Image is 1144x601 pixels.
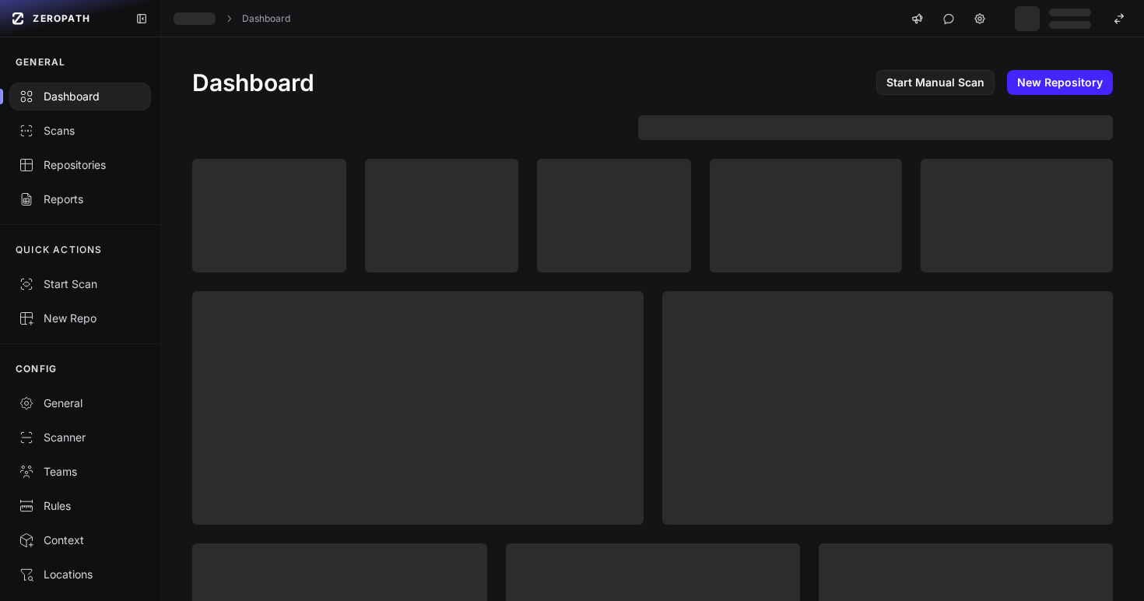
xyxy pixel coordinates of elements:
p: GENERAL [16,56,65,69]
div: Scans [19,123,142,139]
a: Start Manual Scan [876,70,995,95]
div: Reports [19,192,142,207]
nav: breadcrumb [174,12,290,25]
p: QUICK ACTIONS [16,244,103,256]
a: Dashboard [242,12,290,25]
div: Repositories [19,157,142,173]
p: CONFIG [16,363,57,375]
div: Scanner [19,430,142,445]
div: Teams [19,464,142,480]
div: Locations [19,567,142,582]
div: Start Scan [19,276,142,292]
div: Context [19,532,142,548]
div: Dashboard [19,89,142,104]
a: ZEROPATH [6,6,123,31]
h1: Dashboard [192,69,314,97]
svg: chevron right, [223,13,234,24]
div: Rules [19,498,142,514]
div: New Repo [19,311,142,326]
span: ZEROPATH [33,12,90,25]
div: General [19,395,142,411]
a: New Repository [1007,70,1113,95]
